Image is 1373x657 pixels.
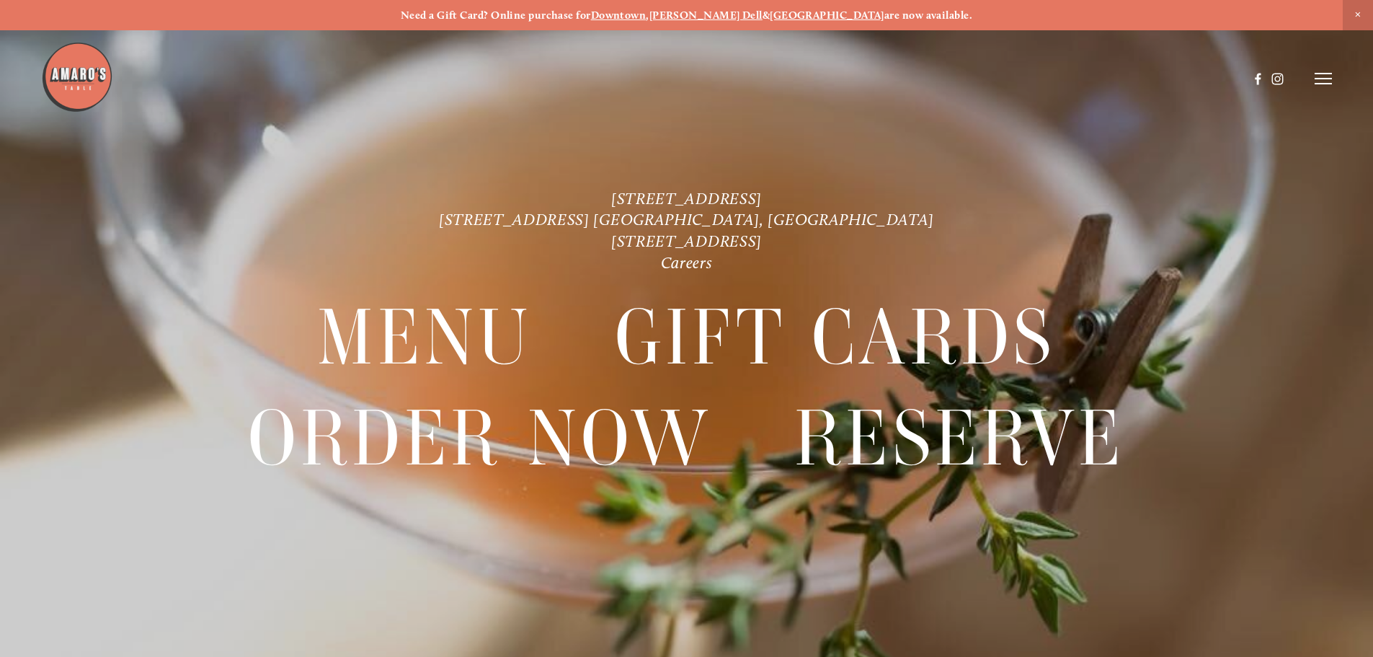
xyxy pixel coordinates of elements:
strong: & [763,9,770,22]
strong: Need a Gift Card? Online purchase for [401,9,591,22]
span: Gift Cards [615,288,1056,388]
a: [STREET_ADDRESS] [GEOGRAPHIC_DATA], [GEOGRAPHIC_DATA] [439,210,934,229]
a: Gift Cards [615,288,1056,387]
a: Menu [317,288,532,387]
span: Menu [317,288,532,388]
strong: , [646,9,649,22]
strong: are now available. [884,9,972,22]
span: Order Now [248,389,711,488]
a: Reserve [794,389,1125,488]
a: [PERSON_NAME] Dell [649,9,763,22]
a: [STREET_ADDRESS] [611,189,762,208]
img: Amaro's Table [41,41,113,113]
a: Careers [661,253,713,273]
span: Reserve [794,389,1125,488]
a: [GEOGRAPHIC_DATA] [770,9,884,22]
a: Downtown [591,9,646,22]
a: [STREET_ADDRESS] [611,232,762,251]
a: Order Now [248,389,711,488]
